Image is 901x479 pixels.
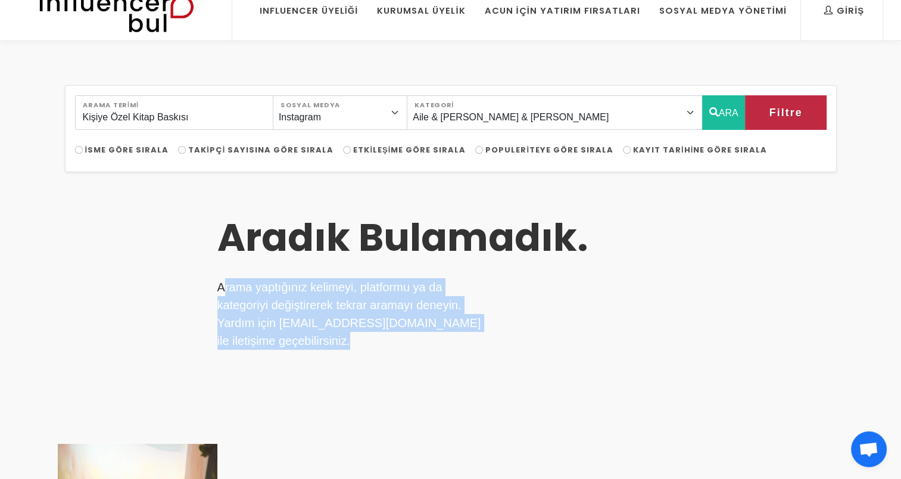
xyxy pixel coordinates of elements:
input: Populeriteye Göre Sırala [475,146,483,154]
span: Filtre [769,102,802,123]
input: Kayıt Tarihine Göre Sırala [623,146,631,154]
p: Arama yaptığınız kelimeyi, platformu ya da kategoriyi değiştirerek tekrar aramayı deneyin. Yardım... [217,278,488,350]
input: Etkileşime Göre Sırala [343,146,351,154]
span: Etkileşime Göre Sırala [353,144,466,155]
span: Takipçi Sayısına Göre Sırala [188,144,333,155]
span: Populeriteye Göre Sırala [485,144,613,155]
div: Influencer Üyeliği [260,4,358,17]
button: Filtre [745,95,826,130]
button: ARA [702,95,746,130]
a: Open chat [851,431,887,467]
div: Acun İçin Yatırım Fırsatları [484,4,640,17]
input: Takipçi Sayısına Göre Sırala [178,146,186,154]
h3: Aradık Bulamadık. [217,215,666,261]
input: Search.. [75,95,273,130]
span: Kayıt Tarihine Göre Sırala [633,144,767,155]
span: İsme Göre Sırala [85,144,169,155]
div: Giriş [824,4,864,17]
div: Kurumsal Üyelik [377,4,465,17]
div: Sosyal Medya Yönetimi [659,4,787,17]
input: İsme Göre Sırala [75,146,83,154]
